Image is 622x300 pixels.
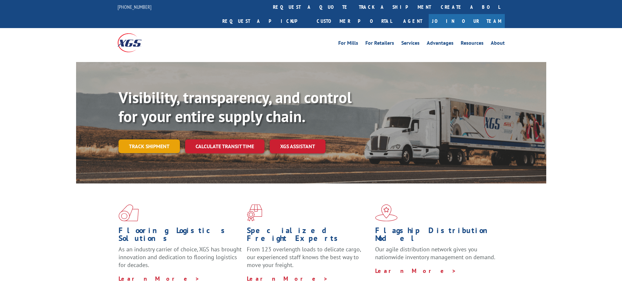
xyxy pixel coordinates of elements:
[365,40,394,48] a: For Retailers
[118,4,152,10] a: [PHONE_NUMBER]
[375,245,495,261] span: Our agile distribution network gives you nationwide inventory management on demand.
[375,267,456,275] a: Learn More >
[119,139,180,153] a: Track shipment
[119,245,242,269] span: As an industry carrier of choice, XGS has brought innovation and dedication to flooring logistics...
[119,87,352,126] b: Visibility, transparency, and control for your entire supply chain.
[375,204,398,221] img: xgs-icon-flagship-distribution-model-red
[270,139,326,153] a: XGS ASSISTANT
[338,40,358,48] a: For Mills
[247,245,370,275] p: From 123 overlength loads to delicate cargo, our experienced staff knows the best way to move you...
[427,40,454,48] a: Advantages
[375,227,499,245] h1: Flagship Distribution Model
[185,139,264,153] a: Calculate transit time
[397,14,429,28] a: Agent
[247,227,370,245] h1: Specialized Freight Experts
[217,14,312,28] a: Request a pickup
[491,40,505,48] a: About
[119,227,242,245] h1: Flooring Logistics Solutions
[312,14,397,28] a: Customer Portal
[247,275,328,282] a: Learn More >
[401,40,420,48] a: Services
[247,204,262,221] img: xgs-icon-focused-on-flooring-red
[119,204,139,221] img: xgs-icon-total-supply-chain-intelligence-red
[429,14,505,28] a: Join Our Team
[461,40,484,48] a: Resources
[119,275,200,282] a: Learn More >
